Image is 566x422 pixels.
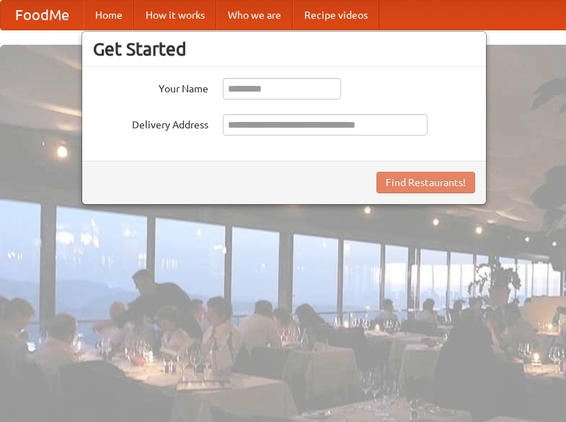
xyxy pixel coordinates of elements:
[1,1,84,30] a: FoodMe
[134,1,216,30] a: How it works
[93,114,208,132] label: Delivery Address
[376,172,475,193] button: Find Restaurants!
[84,1,134,30] a: Home
[293,1,379,30] a: Recipe videos
[93,38,475,60] h3: Get Started
[216,1,293,30] a: Who we are
[93,78,208,96] label: Your Name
